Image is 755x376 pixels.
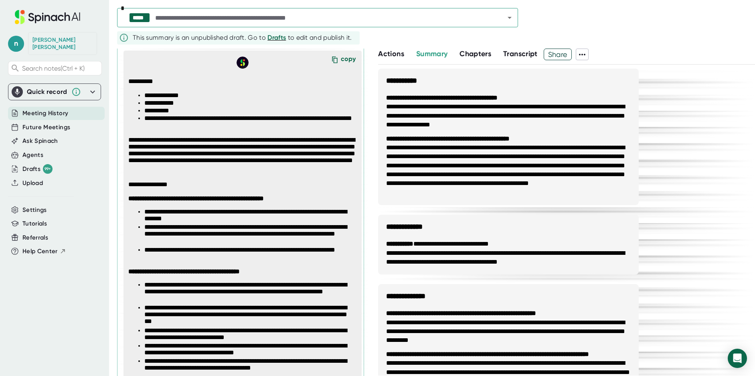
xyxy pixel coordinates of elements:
span: Drafts [267,34,286,41]
button: Ask Spinach [22,136,58,146]
button: Share [544,49,572,60]
div: Quick record [12,84,97,100]
button: Agents [22,150,43,160]
button: Settings [22,205,47,215]
button: Transcript [503,49,538,59]
div: Nicole Kelly [32,37,93,51]
div: copy [341,55,356,66]
span: n [8,36,24,52]
div: 99+ [43,164,53,174]
span: Transcript [503,49,538,58]
button: Referrals [22,233,48,242]
span: Search notes (Ctrl + K) [22,65,85,72]
span: Share [544,47,572,61]
button: Future Meetings [22,123,70,132]
button: Summary [416,49,447,59]
button: Tutorials [22,219,47,228]
button: Meeting History [22,109,68,118]
div: This summary is an unpublished draft. Go to to edit and publish it. [133,33,352,43]
span: Summary [416,49,447,58]
div: Quick record [27,88,67,96]
button: Chapters [459,49,491,59]
button: Drafts 99+ [22,164,53,174]
span: Actions [378,49,404,58]
div: Drafts [22,164,53,174]
button: Open [504,12,515,23]
button: Drafts [267,33,286,43]
span: Help Center [22,247,58,256]
div: Open Intercom Messenger [728,349,747,368]
button: Upload [22,179,43,188]
button: Actions [378,49,404,59]
span: Chapters [459,49,491,58]
button: Help Center [22,247,66,256]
